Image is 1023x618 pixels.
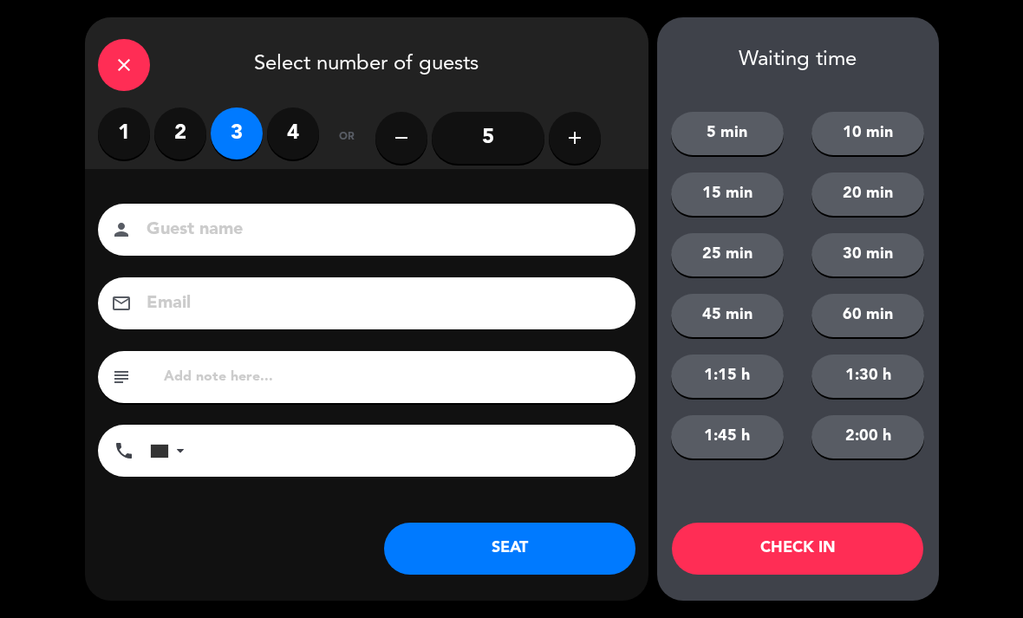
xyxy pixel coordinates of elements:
[564,127,585,148] i: add
[85,17,648,107] div: Select number of guests
[145,289,613,319] input: Email
[391,127,412,148] i: remove
[114,55,134,75] i: close
[162,365,622,389] input: Add note here...
[384,523,635,575] button: SEAT
[145,215,613,245] input: Guest name
[671,233,784,276] button: 25 min
[811,112,924,155] button: 10 min
[672,523,923,575] button: CHECK IN
[671,294,784,337] button: 45 min
[811,294,924,337] button: 60 min
[111,293,132,314] i: email
[671,415,784,459] button: 1:45 h
[114,440,134,461] i: phone
[811,415,924,459] button: 2:00 h
[267,107,319,159] label: 4
[154,107,206,159] label: 2
[657,48,939,73] div: Waiting time
[671,112,784,155] button: 5 min
[211,107,263,159] label: 3
[671,172,784,216] button: 15 min
[375,112,427,164] button: remove
[811,355,924,398] button: 1:30 h
[98,107,150,159] label: 1
[319,107,375,168] div: or
[549,112,601,164] button: add
[811,172,924,216] button: 20 min
[671,355,784,398] button: 1:15 h
[111,367,132,387] i: subject
[111,219,132,240] i: person
[811,233,924,276] button: 30 min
